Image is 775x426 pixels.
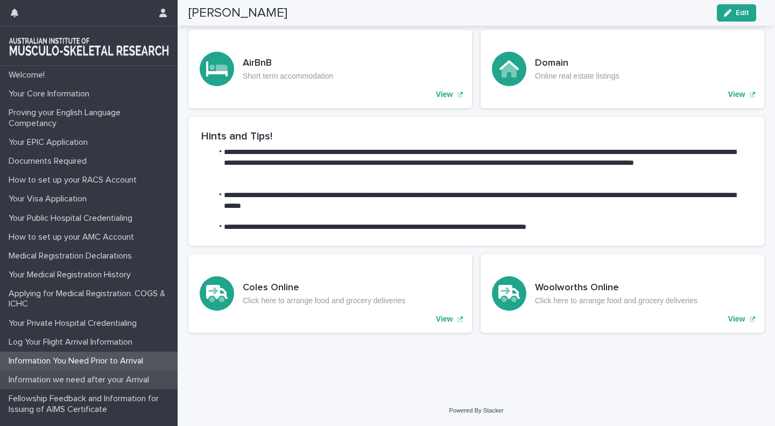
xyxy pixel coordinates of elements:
[9,35,169,57] img: 1xcjEmqDTcmQhduivVBy
[4,251,140,261] p: Medical Registration Declarations
[535,296,697,305] p: Click here to arrange food and grocery deliveries
[436,315,453,324] p: View
[243,72,333,81] p: Short term accommodation
[4,337,141,347] p: Log Your Flight Arrival Information
[717,4,756,22] button: Edit
[188,5,287,21] h2: [PERSON_NAME]
[535,282,697,294] h3: Woolworths Online
[4,318,145,329] p: Your Private Hospital Credentialing
[4,175,145,185] p: How to set up your RACS Account
[449,407,503,414] a: Powered By Stacker
[535,58,619,69] h3: Domain
[188,254,472,333] a: View
[4,356,152,366] p: Information You Need Prior to Arrival
[4,156,95,166] p: Documents Required
[4,375,158,385] p: Information we need after your Arrival
[4,137,96,148] p: Your EPIC Application
[535,72,619,81] p: Online real estate listings
[736,9,749,17] span: Edit
[4,289,178,309] p: Applying for Medical Registration. COGS & ICHC
[243,296,405,305] p: Click here to arrange food and grocery deliveries
[4,89,98,99] p: Your Core Information
[481,30,764,108] a: View
[4,108,178,128] p: Proving your English Language Competancy
[728,315,745,324] p: View
[436,90,453,99] p: View
[4,213,141,224] p: Your Public Hospital Credentialing
[4,194,95,204] p: Your Visa Application
[481,254,764,333] a: View
[188,30,472,108] a: View
[4,270,139,280] p: Your Medical Registration History
[728,90,745,99] p: View
[243,58,333,69] h3: AirBnB
[4,70,53,80] p: Welcome!
[4,232,143,242] p: How to set up your AMC Account
[201,130,751,143] h2: Hints and Tips!
[243,282,405,294] h3: Coles Online
[4,394,178,414] p: Fellowship Feedback and Information for Issuing of AIMS Certificate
